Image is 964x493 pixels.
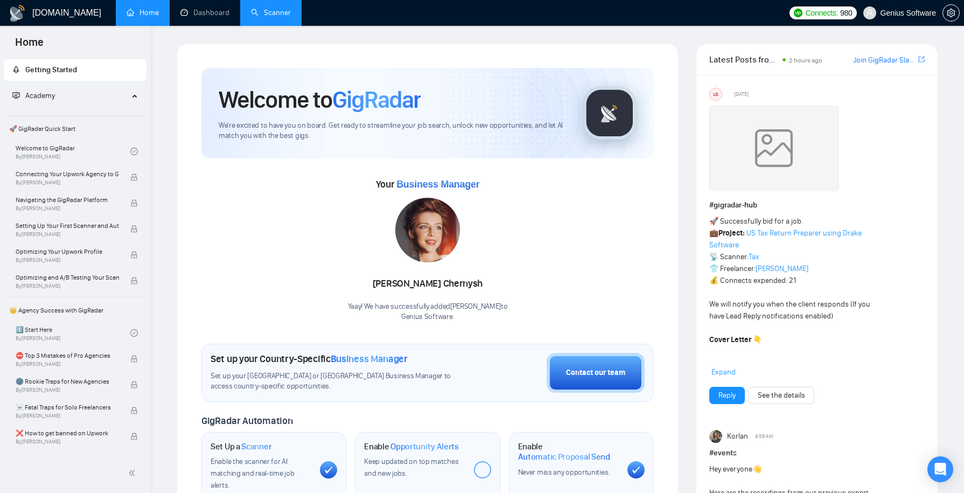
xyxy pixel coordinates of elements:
[840,7,852,19] span: 980
[251,8,291,17] a: searchScanner
[710,88,722,100] div: US
[16,169,119,179] span: Connecting Your Upwork Agency to GigRadar
[219,121,565,141] span: We're excited to have you on board. Get ready to streamline your job search, unlock new opportuni...
[16,205,119,212] span: By [PERSON_NAME]
[709,105,839,191] img: weqQh+iSagEgQAAAABJRU5ErkJggg==
[518,452,610,462] span: Automatic Proposal Send
[709,447,925,459] h1: # events
[853,54,916,66] a: Join GigRadar Slack Community
[130,251,138,259] span: lock
[758,390,805,401] a: See the details
[756,264,808,273] a: [PERSON_NAME]
[130,173,138,181] span: lock
[709,199,925,211] h1: # gigradar-hub
[709,387,745,404] button: Reply
[16,350,119,361] span: ⛔ Top 3 Mistakes of Pro Agencies
[749,252,759,261] a: Tax
[16,246,119,257] span: Optimizing Your Upwork Profile
[180,8,229,17] a: dashboardDashboard
[364,441,459,452] h1: Enable
[718,228,745,238] strong: Project:
[6,34,52,57] span: Home
[130,148,138,155] span: check-circle
[364,457,458,478] span: Keep updated on top matches and new jobs.
[918,55,925,64] span: export
[12,66,20,73] span: rocket
[16,140,130,163] a: Welcome to GigRadarBy[PERSON_NAME]
[211,441,271,452] h1: Set Up a
[16,231,119,238] span: By [PERSON_NAME]
[709,53,779,66] span: Latest Posts from the GigRadar Community
[942,9,960,17] a: setting
[348,312,508,322] p: Genius Software .
[390,441,459,452] span: Opportunity Alerts
[16,413,119,419] span: By [PERSON_NAME]
[709,335,762,344] strong: Cover Letter 👇
[927,456,953,482] div: Open Intercom Messenger
[943,9,959,17] span: setting
[130,433,138,440] span: lock
[12,91,55,100] span: Academy
[211,353,408,365] h1: Set up your Country-Specific
[16,439,119,445] span: By [PERSON_NAME]
[130,329,138,337] span: check-circle
[752,464,762,474] span: 👋
[127,8,159,17] a: homeHome
[130,355,138,363] span: lock
[16,387,119,393] span: By [PERSON_NAME]
[16,376,119,387] span: 🌚 Rookie Traps for New Agencies
[734,89,749,99] span: [DATE]
[5,300,145,321] span: 👑 Agency Success with GigRadar
[395,198,460,262] img: 1686131209112-4.jpg
[16,361,119,367] span: By [PERSON_NAME]
[219,85,421,114] h1: Welcome to
[16,257,119,263] span: By [PERSON_NAME]
[211,457,294,490] span: Enable the scanner for AI matching and real-time job alerts.
[130,381,138,388] span: lock
[348,302,508,322] div: Yaay! We have successfully added [PERSON_NAME] to
[25,91,55,100] span: Academy
[942,4,960,22] button: setting
[727,430,748,442] span: Korlan
[518,468,610,477] span: Never miss any opportunities.
[547,353,645,393] button: Contact our team
[376,178,480,190] span: Your
[16,179,119,186] span: By [PERSON_NAME]
[332,85,421,114] span: GigRadar
[5,118,145,140] span: 🚀 GigRadar Quick Start
[789,57,822,64] span: 2 hours ago
[130,407,138,414] span: lock
[16,321,130,345] a: 1️⃣ Start HereBy[PERSON_NAME]
[211,371,471,392] span: Set up your [GEOGRAPHIC_DATA] or [GEOGRAPHIC_DATA] Business Manager to access country-specific op...
[583,86,637,140] img: gigradar-logo.png
[130,199,138,207] span: lock
[749,387,814,404] button: See the details
[16,428,119,439] span: ❌ How to get banned on Upwork
[4,59,146,81] li: Getting Started
[755,432,773,441] span: 9:56 AM
[128,468,139,478] span: double-left
[396,179,479,190] span: Business Manager
[241,441,271,452] span: Scanner
[16,402,119,413] span: ☠️ Fatal Traps for Solo Freelancers
[9,5,26,22] img: logo
[130,225,138,233] span: lock
[348,275,508,293] div: [PERSON_NAME] Chernysh
[806,7,838,19] span: Connects:
[12,92,20,99] span: fund-projection-screen
[16,195,119,205] span: Navigating the GigRadar Platform
[711,367,736,377] span: Expand
[866,9,874,17] span: user
[331,353,408,365] span: Business Manager
[16,220,119,231] span: Setting Up Your First Scanner and Auto-Bidder
[130,277,138,284] span: lock
[25,65,77,74] span: Getting Started
[709,228,862,249] a: US Tax Return Preparer using Drake Software
[794,9,802,17] img: upwork-logo.png
[16,272,119,283] span: Optimizing and A/B Testing Your Scanner for Better Results
[718,390,736,401] a: Reply
[566,367,625,379] div: Contact our team
[201,415,292,427] span: GigRadar Automation
[518,441,619,462] h1: Enable
[918,54,925,65] a: export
